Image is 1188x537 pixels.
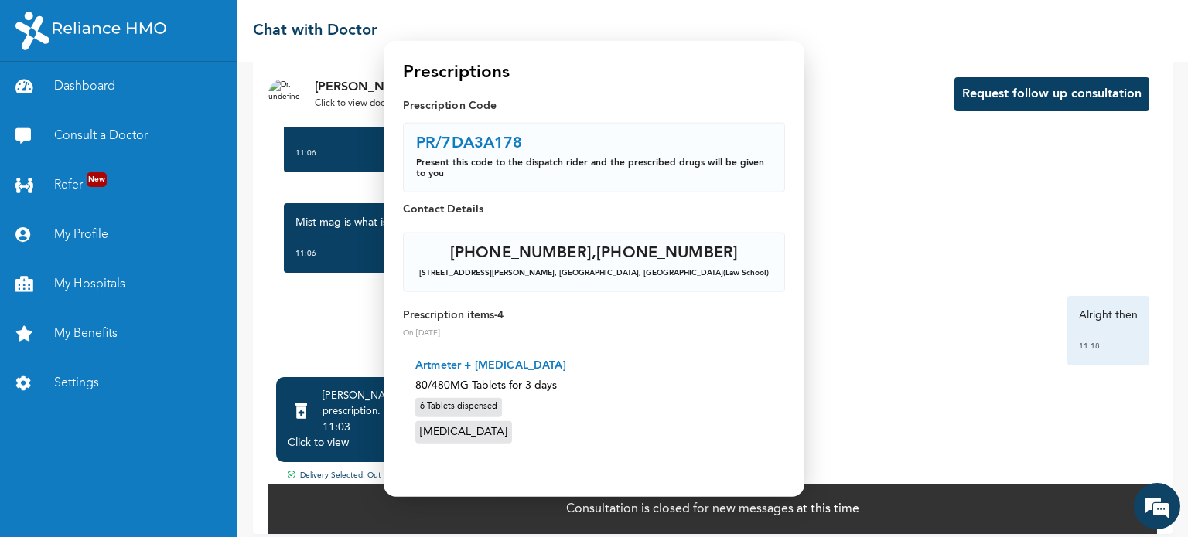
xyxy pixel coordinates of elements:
[254,8,291,45] div: Minimize live chat window
[152,454,295,502] div: FAQs
[8,481,152,492] span: Conversation
[403,202,785,217] p: Contact Details
[416,158,772,179] p: Present this code to the dispatch rider and the prescribed drugs will be given to you
[416,267,772,279] div: [STREET_ADDRESS][PERSON_NAME] , [GEOGRAPHIC_DATA] , [GEOGRAPHIC_DATA] (Law School)
[450,246,738,261] div: [PHONE_NUMBER] , [PHONE_NUMBER]
[90,184,213,340] span: We're online!
[403,59,510,86] h4: Prescriptions
[415,398,502,417] div: 6 Tablets dispensed
[8,400,295,454] textarea: Type your message and hit 'Enter'
[17,85,40,108] div: Navigation go back
[415,420,512,443] div: [MEDICAL_DATA]
[403,328,785,339] p: On [DATE]
[415,378,773,394] p: 80/480MG Tablets for 3 days
[403,308,785,324] p: Prescription items - 4
[416,136,523,151] p: PR/7DA3A178
[415,358,773,374] p: Artmeter + [MEDICAL_DATA]
[52,77,86,116] img: d_794563401_company_1708531726252_794563401
[403,98,785,114] p: Prescription Code
[104,87,283,107] div: Chat with us now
